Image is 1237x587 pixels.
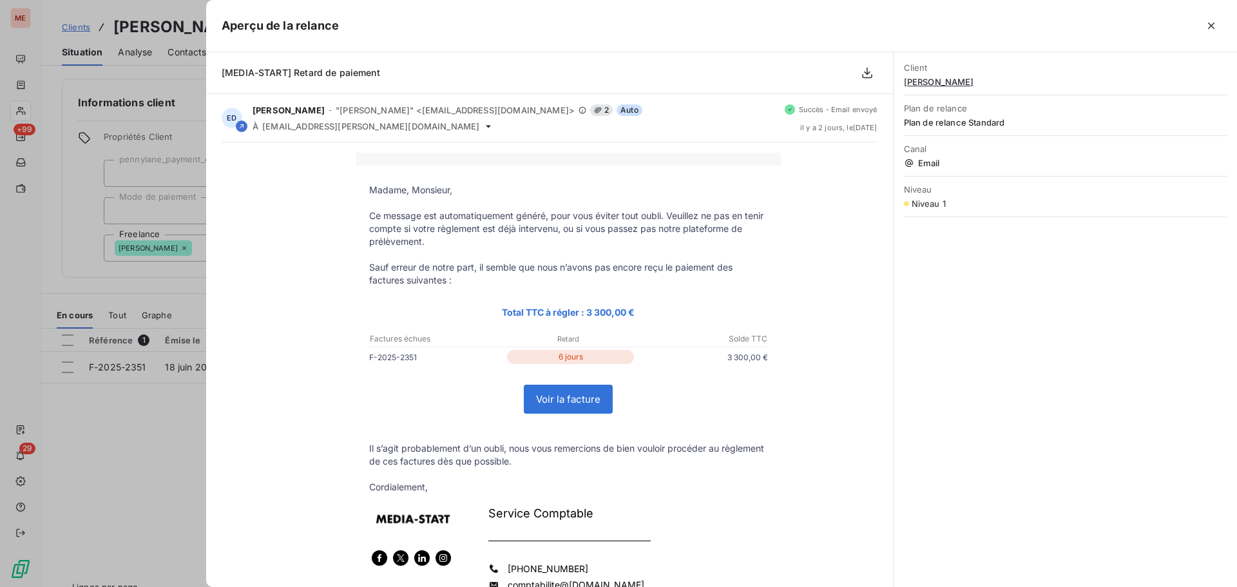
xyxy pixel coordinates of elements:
span: Service Comptable [488,506,593,520]
img: twitter [393,550,408,566]
img: ADKq_Nay9nUv-uMfJEAVhPG7Qi6a1ckn_F_y4584T0avVoU1zNpder5Fka13D5BmgCNyCpdRb0JyYuQI-meq29tAQ1AdiDBd1... [371,510,455,528]
span: Plan de relance Standard [904,117,1227,128]
a: [PHONE_NUMBER] [508,563,588,574]
p: 6 jours [507,350,633,364]
span: Canal [904,144,1227,154]
span: Succès - Email envoyé [799,106,877,113]
span: Email [904,158,1227,168]
p: Solde TTC [636,333,767,345]
span: Niveau [904,184,1227,195]
span: [EMAIL_ADDRESS][PERSON_NAME][DOMAIN_NAME] [262,121,479,131]
p: Retard [503,333,634,345]
img: instagram [436,550,451,566]
span: Niveau 1 [912,198,946,209]
p: Cordialement, [369,481,768,494]
img: facebook [372,550,387,566]
p: Total TTC à régler : 3 300,00 € [369,305,768,320]
span: [MEDIA-START] Retard de paiement [222,67,380,78]
span: 2 [590,104,613,116]
span: Auto [617,104,642,116]
p: Madame, Monsieur, [369,184,768,197]
p: Factures échues [370,333,501,345]
span: - [329,106,332,114]
h5: Aperçu de la relance [222,17,339,35]
span: À [253,121,258,131]
img: mobilePhone [490,564,498,573]
iframe: Intercom live chat [1193,543,1224,574]
span: Client [904,63,1227,73]
span: [PERSON_NAME] [253,105,325,115]
img: linkedin [414,550,430,566]
p: 3 300,00 € [637,351,768,364]
span: il y a 2 jours , le [DATE] [800,124,877,131]
p: F-2025-2351 [369,351,505,364]
p: Il s’agit probablement d’un oubli, nous vous remercions de bien vouloir procéder au règlement de ... [369,442,768,468]
span: Plan de relance [904,103,1227,113]
p: Ce message est automatiquement généré, pour vous éviter tout oubli. Veuillez ne pas en tenir comp... [369,209,768,248]
a: Voir la facture [524,385,612,413]
span: [PERSON_NAME] [904,77,1227,87]
div: ED [222,108,242,128]
span: "[PERSON_NAME]" <[EMAIL_ADDRESS][DOMAIN_NAME]> [336,105,575,115]
p: Sauf erreur de notre part, il semble que nous n’avons pas encore reçu le paiement des factures su... [369,261,768,287]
